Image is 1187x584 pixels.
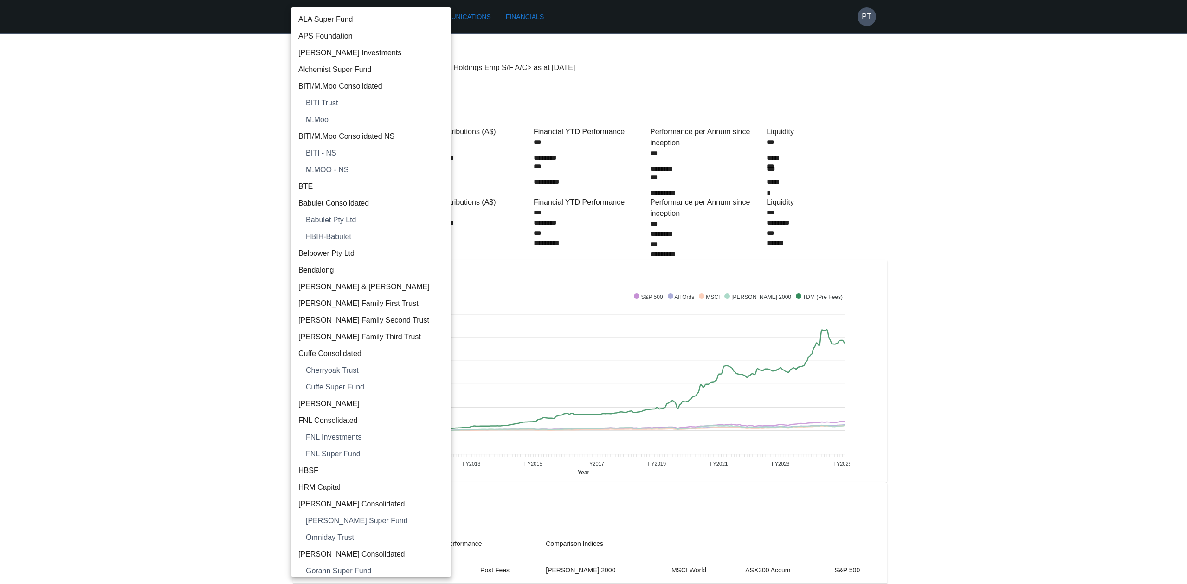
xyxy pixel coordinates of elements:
span: M.Moo [306,114,444,125]
span: APS Foundation [298,31,444,42]
span: FNL Investments [306,432,444,443]
span: Cherryoak Trust [306,365,444,376]
span: Babulet Consolidated [298,198,444,209]
span: Belpower Pty Ltd [298,248,444,259]
span: [PERSON_NAME] Consolidated [298,549,444,560]
span: HBIH-Babulet [306,231,444,242]
span: FNL Super Fund [306,448,444,460]
span: M.MOO - NS [306,164,444,175]
span: Gorann Super Fund [306,565,444,577]
span: [PERSON_NAME] Family Third Trust [298,331,444,343]
span: Omniday Trust [306,532,444,543]
span: [PERSON_NAME] Family First Trust [298,298,444,309]
span: [PERSON_NAME] Family Second Trust [298,315,444,326]
span: Alchemist Super Fund [298,64,444,75]
span: [PERSON_NAME] Consolidated [298,499,444,510]
span: FNL Consolidated [298,415,444,426]
span: [PERSON_NAME] & [PERSON_NAME] [298,281,444,292]
span: Babulet Pty Ltd [306,214,444,226]
span: [PERSON_NAME] [298,398,444,409]
span: [PERSON_NAME] Investments [298,47,444,58]
span: Cuffe Super Fund [306,382,444,393]
span: BITI Trust [306,97,444,109]
span: BITI - NS [306,148,444,159]
span: [PERSON_NAME] Super Fund [306,515,444,526]
span: ALA Super Fund [298,14,444,25]
span: Bendalong [298,265,444,276]
span: BTE [298,181,444,192]
span: HRM Capital [298,482,444,493]
span: BITI/M.Moo Consolidated [298,81,444,92]
span: HBSF [298,465,444,476]
span: Cuffe Consolidated [298,348,444,359]
span: BITI/M.Moo Consolidated NS [298,131,444,142]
